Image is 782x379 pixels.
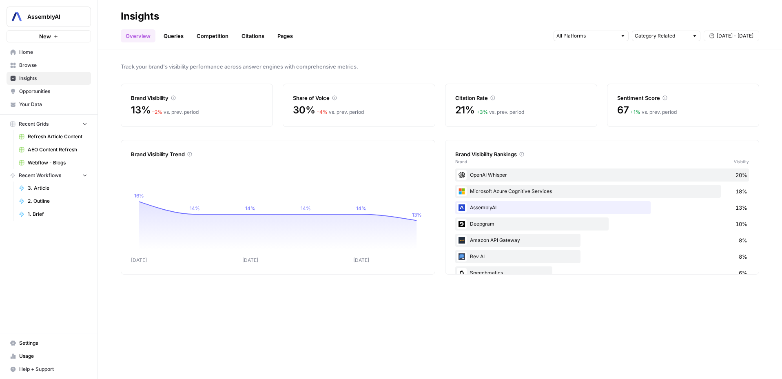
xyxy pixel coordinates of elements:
span: Recent Workflows [19,172,61,179]
tspan: 14% [245,205,255,211]
tspan: 14% [356,205,366,211]
a: Queries [159,29,188,42]
tspan: 14% [190,205,200,211]
img: ignhbrxz14c4284h0w2j1irtrgkv [457,203,467,213]
span: + 1 % [630,109,640,115]
div: Deepgram [455,217,749,231]
span: Insights [19,75,87,82]
span: Brand [455,158,467,165]
span: + 3 % [476,109,488,115]
span: Webflow - Blogs [28,159,87,166]
span: 21% [455,104,475,117]
tspan: 14% [301,205,311,211]
div: Brand Visibility Rankings [455,150,749,158]
span: 18% [735,187,747,195]
input: All Platforms [556,32,617,40]
span: 3. Article [28,184,87,192]
span: Visibility [734,158,749,165]
button: New [7,30,91,42]
a: Webflow - Blogs [15,156,91,169]
span: Usage [19,352,87,360]
a: Pages [272,29,298,42]
a: Usage [7,350,91,363]
span: 1. Brief [28,211,87,218]
div: Amazon API Gateway [455,234,749,247]
img: AssemblyAI Logo [9,9,24,24]
div: vs. prev. period [476,109,524,116]
span: [DATE] - [DATE] [717,32,753,40]
a: 2. Outline [15,195,91,208]
span: 67 [617,104,629,117]
span: – 2 % [152,109,162,115]
span: 10% [735,220,747,228]
tspan: [DATE] [242,257,258,263]
img: p01h11e1xl50jjsmmbrnhiqver4p [457,219,467,229]
span: 2. Outline [28,197,87,205]
div: Rev AI [455,250,749,263]
div: Insights [121,10,159,23]
span: – 4 % [317,109,328,115]
a: 3. Article [15,182,91,195]
span: 6% [739,269,747,277]
div: Brand Visibility [131,94,263,102]
button: Recent Grids [7,118,91,130]
img: 30ohngqsev2ncapwg458iuk6ib0l [457,252,467,262]
span: 13% [131,104,151,117]
div: vs. prev. period [630,109,677,116]
a: Your Data [7,98,91,111]
span: Browse [19,62,87,69]
img: mhe4vjtujq36h53t2unqbj0cd217 [457,186,467,196]
div: vs. prev. period [152,109,199,116]
a: Home [7,46,91,59]
img: 5xpccxype1cywfuoa934uv7cahnr [457,170,467,180]
div: Brand Visibility Trend [131,150,425,158]
div: Speechmatics [455,266,749,279]
tspan: 16% [134,193,144,199]
span: Settings [19,339,87,347]
span: AssemblyAI [27,13,77,21]
tspan: 13% [412,212,422,218]
img: 92hpos67amlkrkl05ft7tmfktqu4 [457,235,467,245]
a: Settings [7,337,91,350]
tspan: [DATE] [353,257,369,263]
span: Recent Grids [19,120,49,128]
a: Browse [7,59,91,72]
div: AssemblyAI [455,201,749,214]
div: OpenAI Whisper [455,168,749,182]
span: New [39,32,51,40]
span: Track your brand's visibility performance across answer engines with comprehensive metrics. [121,62,759,71]
span: Home [19,49,87,56]
span: 13% [735,204,747,212]
span: Help + Support [19,366,87,373]
div: vs. prev. period [317,109,364,116]
button: Help + Support [7,363,91,376]
a: AEO Content Refresh [15,143,91,156]
span: 8% [739,253,747,261]
span: Refresh Article Content [28,133,87,140]
span: 20% [735,171,747,179]
div: Share of Voice [293,94,425,102]
button: Workspace: AssemblyAI [7,7,91,27]
tspan: [DATE] [131,257,147,263]
a: Citations [237,29,269,42]
a: Refresh Article Content [15,130,91,143]
div: Citation Rate [455,94,587,102]
span: AEO Content Refresh [28,146,87,153]
img: 0okyxmupk1pl4h1o5xmvl82snl9r [457,268,467,278]
div: Sentiment Score [617,94,749,102]
span: 8% [739,236,747,244]
a: Competition [192,29,233,42]
a: Insights [7,72,91,85]
span: Opportunities [19,88,87,95]
span: Your Data [19,101,87,108]
div: Microsoft Azure Cognitive Services [455,185,749,198]
button: Recent Workflows [7,169,91,182]
a: Overview [121,29,155,42]
input: Category Related [635,32,689,40]
a: Opportunities [7,85,91,98]
span: 30% [293,104,315,117]
button: [DATE] - [DATE] [704,31,759,41]
a: 1. Brief [15,208,91,221]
